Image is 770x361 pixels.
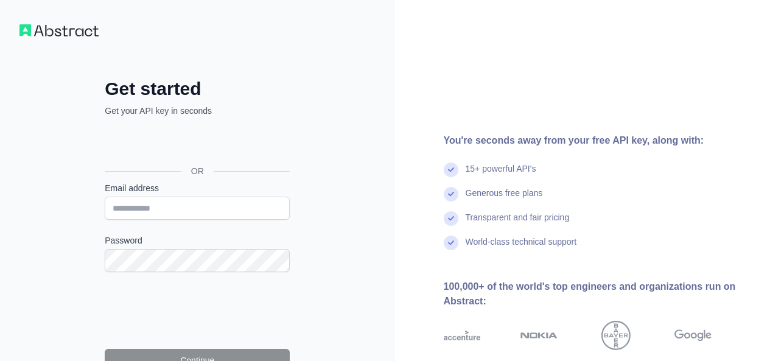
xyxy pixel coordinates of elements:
[105,105,290,117] p: Get your API key in seconds
[181,165,214,177] span: OR
[520,321,558,350] img: nokia
[444,163,458,177] img: check mark
[466,236,577,260] div: World-class technical support
[466,211,570,236] div: Transparent and fair pricing
[601,321,631,350] img: bayer
[674,321,712,350] img: google
[444,321,481,350] img: accenture
[466,163,536,187] div: 15+ powerful API's
[105,234,290,247] label: Password
[444,133,751,148] div: You're seconds away from your free API key, along with:
[466,187,543,211] div: Generous free plans
[105,78,290,100] h2: Get started
[19,24,99,37] img: Workflow
[444,279,751,309] div: 100,000+ of the world's top engineers and organizations run on Abstract:
[444,187,458,202] img: check mark
[99,130,293,157] iframe: Sign in with Google Button
[444,211,458,226] img: check mark
[105,287,290,334] iframe: reCAPTCHA
[105,182,290,194] label: Email address
[444,236,458,250] img: check mark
